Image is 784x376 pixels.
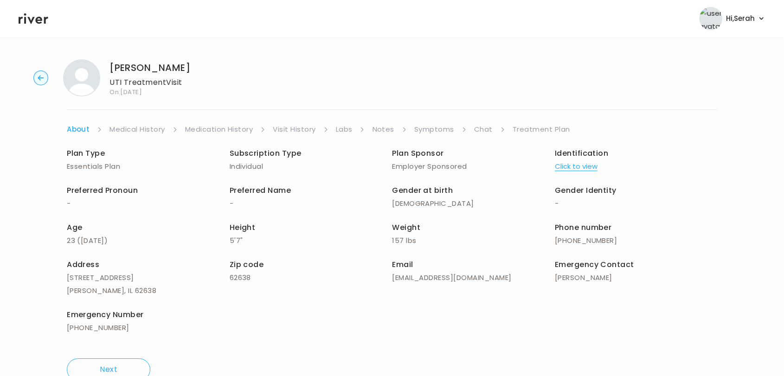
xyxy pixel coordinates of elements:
span: Email [392,259,413,270]
p: 23 [67,234,230,247]
span: Gender at birth [392,185,453,196]
p: 5'7" [230,234,392,247]
p: [PERSON_NAME], IL 62638 [67,284,230,297]
a: Visit History [273,123,315,136]
span: Gender Identity [555,185,617,196]
p: [PHONE_NUMBER] [555,234,718,247]
p: Individual [230,160,392,173]
span: Phone number [555,222,612,233]
p: - [67,197,230,210]
img: user avatar [699,7,722,30]
span: Zip code [230,259,264,270]
span: Hi, Serah [726,12,755,25]
a: Medication History [185,123,253,136]
span: Plan Type [67,148,105,159]
p: UTI Treatment Visit [109,76,190,89]
span: Identification [555,148,609,159]
p: - [230,197,392,210]
p: [EMAIL_ADDRESS][DOMAIN_NAME] [392,271,555,284]
p: Employer Sponsored [392,160,555,173]
a: Labs [336,123,353,136]
span: On: [DATE] [109,89,190,95]
span: Weight [392,222,420,233]
a: Medical History [109,123,165,136]
p: [PHONE_NUMBER] [67,321,230,334]
a: Treatment Plan [513,123,570,136]
span: Subscription Type [230,148,302,159]
span: Preferred Name [230,185,291,196]
a: Chat [474,123,493,136]
span: Plan Sponsor [392,148,444,159]
span: Height [230,222,256,233]
button: Click to view [555,160,598,173]
p: - [555,197,718,210]
p: [PERSON_NAME] [555,271,718,284]
span: ( [DATE] ) [77,236,108,245]
span: Preferred Pronoun [67,185,138,196]
p: 62638 [230,271,392,284]
p: [STREET_ADDRESS] [67,271,230,284]
span: Age [67,222,82,233]
a: Notes [372,123,394,136]
p: [DEMOGRAPHIC_DATA] [392,197,555,210]
h1: [PERSON_NAME] [109,61,190,74]
p: 157 lbs [392,234,555,247]
p: Essentials Plan [67,160,230,173]
a: Symptoms [414,123,454,136]
span: Emergency Number [67,309,144,320]
a: About [67,123,90,136]
span: Emergency Contact [555,259,634,270]
button: user avatarHi,Serah [699,7,765,30]
span: Address [67,259,99,270]
img: ZOE GRAVES [63,59,100,96]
